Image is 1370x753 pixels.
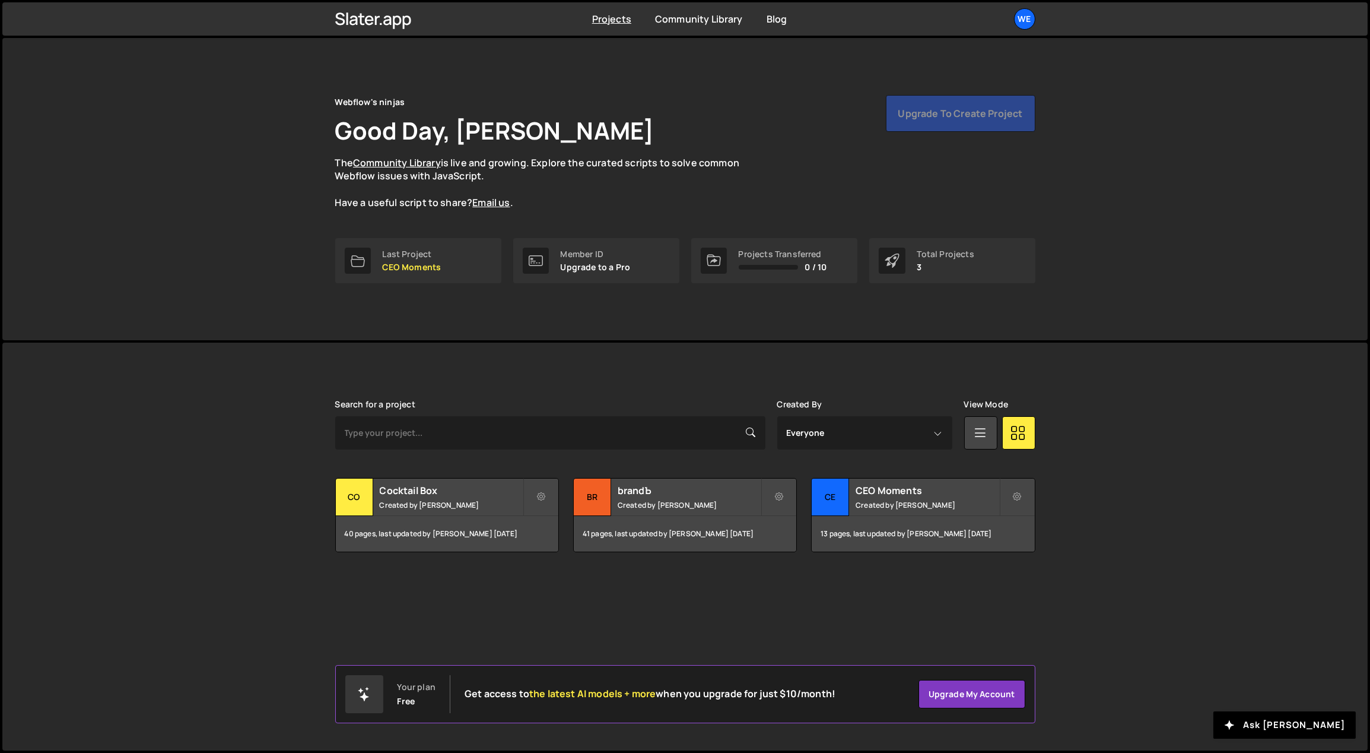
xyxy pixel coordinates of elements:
[383,262,441,272] p: CEO Moments
[812,479,849,516] div: CE
[917,249,974,259] div: Total Projects
[918,680,1025,708] a: Upgrade my account
[335,114,654,147] h1: Good Day, [PERSON_NAME]
[812,516,1034,552] div: 13 pages, last updated by [PERSON_NAME] [DATE]
[618,500,761,510] small: Created by [PERSON_NAME]
[856,484,999,497] h2: CEO Moments
[574,479,611,516] div: br
[335,238,501,283] a: Last Project CEO Moments
[592,12,631,26] a: Projects
[465,688,835,700] h2: Get access to when you upgrade for just $10/month!
[561,249,631,259] div: Member ID
[353,156,441,169] a: Community Library
[335,416,765,450] input: Type your project...
[336,516,558,552] div: 40 pages, last updated by [PERSON_NAME] [DATE]
[1213,711,1356,739] button: Ask [PERSON_NAME]
[335,400,415,409] label: Search for a project
[561,262,631,272] p: Upgrade to a Pro
[964,400,1008,409] label: View Mode
[777,400,822,409] label: Created By
[398,682,436,692] div: Your plan
[573,478,797,552] a: br brandЪ Created by [PERSON_NAME] 41 pages, last updated by [PERSON_NAME] [DATE]
[336,479,373,516] div: Co
[335,95,405,109] div: Webflow's ninjas
[380,500,523,510] small: Created by [PERSON_NAME]
[917,262,974,272] p: 3
[380,484,523,497] h2: Cocktail Box
[739,249,827,259] div: Projects Transferred
[811,478,1035,552] a: CE CEO Moments Created by [PERSON_NAME] 13 pages, last updated by [PERSON_NAME] [DATE]
[398,697,415,706] div: Free
[655,12,743,26] a: Community Library
[574,516,796,552] div: 41 pages, last updated by [PERSON_NAME] [DATE]
[335,478,559,552] a: Co Cocktail Box Created by [PERSON_NAME] 40 pages, last updated by [PERSON_NAME] [DATE]
[529,687,656,700] span: the latest AI models + more
[856,500,999,510] small: Created by [PERSON_NAME]
[767,12,787,26] a: Blog
[805,262,827,272] span: 0 / 10
[618,484,761,497] h2: brandЪ
[383,249,441,259] div: Last Project
[1014,8,1035,30] a: We
[335,156,762,210] p: The is live and growing. Explore the curated scripts to solve common Webflow issues with JavaScri...
[472,196,510,209] a: Email us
